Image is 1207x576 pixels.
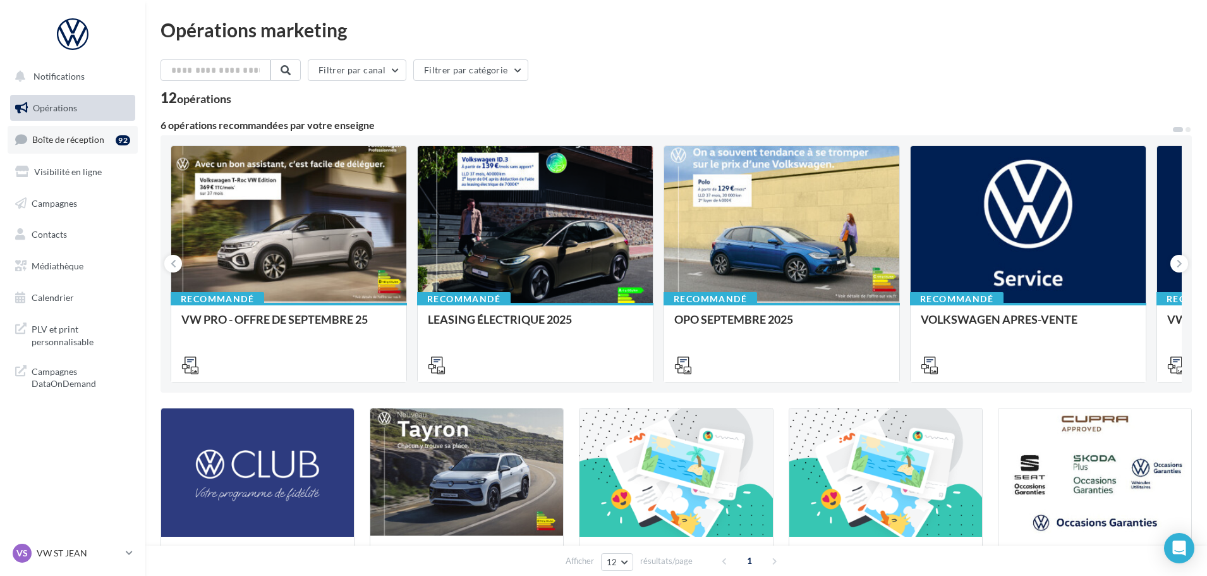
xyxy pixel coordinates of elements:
div: VW PRO - OFFRE DE SEPTEMBRE 25 [181,313,396,338]
a: Opérations [8,95,138,121]
div: Recommandé [910,292,1004,306]
div: 6 opérations recommandées par votre enseigne [161,120,1172,130]
div: 92 [116,135,130,145]
p: VW ST JEAN [37,547,121,560]
span: Contacts [32,229,67,240]
span: 12 [607,557,617,567]
a: Campagnes [8,190,138,217]
span: PLV et print personnalisable [32,321,130,348]
a: Visibilité en ligne [8,159,138,185]
button: 12 [601,553,633,571]
div: opérations [177,93,231,104]
div: Recommandé [417,292,511,306]
button: Filtrer par canal [308,59,406,81]
a: Contacts [8,221,138,248]
div: LEASING ÉLECTRIQUE 2025 [428,313,643,338]
a: Calendrier [8,285,138,311]
a: PLV et print personnalisable [8,316,138,353]
a: Médiathèque [8,253,138,279]
span: Médiathèque [32,260,83,271]
div: OPO SEPTEMBRE 2025 [674,313,889,338]
div: Opérations marketing [161,20,1192,39]
span: Boîte de réception [32,134,104,145]
span: Visibilité en ligne [34,166,102,177]
span: résultats/page [640,555,693,567]
button: Notifications [8,63,133,90]
button: Filtrer par catégorie [413,59,528,81]
span: Opérations [33,102,77,113]
span: Afficher [566,555,594,567]
span: Campagnes [32,197,77,208]
div: Open Intercom Messenger [1164,533,1194,563]
div: VOLKSWAGEN APRES-VENTE [921,313,1136,338]
span: 1 [739,551,760,571]
a: Campagnes DataOnDemand [8,358,138,395]
a: Boîte de réception92 [8,126,138,153]
div: Recommandé [664,292,757,306]
span: Calendrier [32,292,74,303]
span: VS [16,547,28,560]
div: 12 [161,91,231,105]
span: Notifications [33,71,85,82]
span: Campagnes DataOnDemand [32,363,130,390]
div: Recommandé [171,292,264,306]
a: VS VW ST JEAN [10,541,135,565]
